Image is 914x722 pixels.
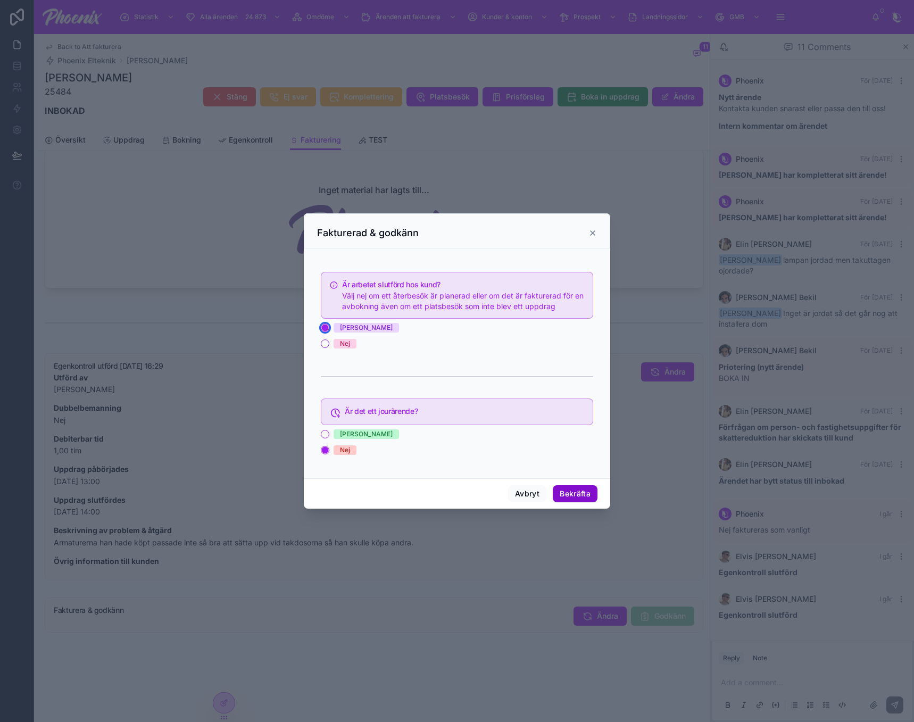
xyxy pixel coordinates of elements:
[340,339,350,348] div: Nej
[317,227,419,239] h3: Fakturerad & godkänn
[342,281,584,288] h5: Är arbetet slutförd hos kund?
[342,291,584,311] span: Välj nej om ett återbesök är planerad eller om det är fakturerad för en avbokning även om ett pla...
[340,445,350,455] div: Nej
[345,408,584,415] h5: Är det ett jourärende?
[340,323,393,333] div: [PERSON_NAME]
[340,429,393,439] div: [PERSON_NAME]
[342,291,584,312] div: Välj nej om ett återbesök är planerad eller om det är fakturerad för en avbokning även om ett pla...
[508,485,546,502] button: Avbryt
[553,485,597,502] button: Bekräfta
